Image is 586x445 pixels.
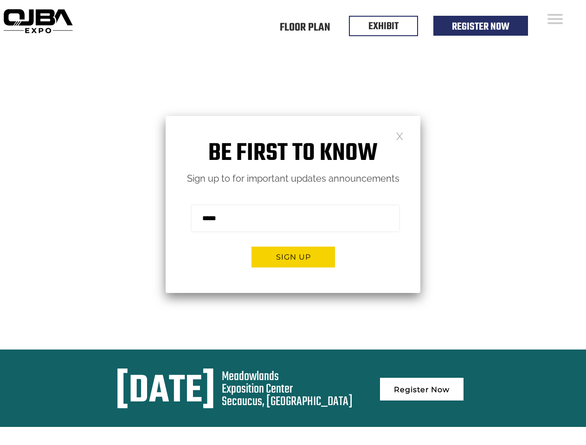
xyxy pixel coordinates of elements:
div: [DATE] [116,370,215,413]
p: Sign up to for important updates announcements [166,171,420,187]
a: Close [396,132,404,140]
a: EXHIBIT [368,19,399,34]
a: Register Now [452,19,509,35]
a: Register Now [380,378,464,400]
h1: Be first to know [166,139,420,168]
button: Sign up [251,247,335,267]
div: Meadowlands Exposition Center Secaucus, [GEOGRAPHIC_DATA] [222,370,353,408]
